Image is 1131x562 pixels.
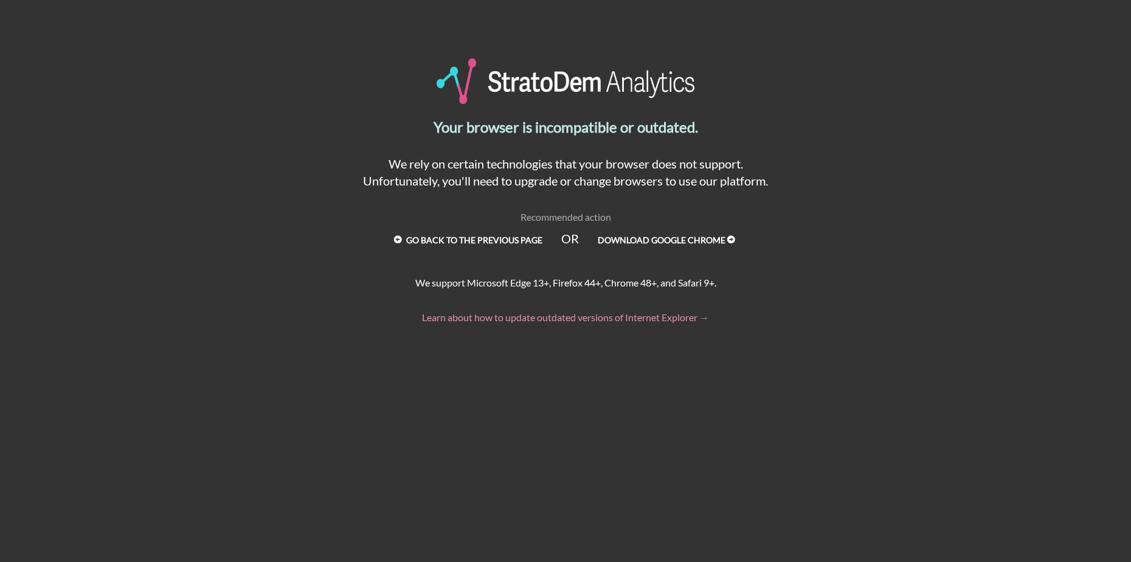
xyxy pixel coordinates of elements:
[598,235,725,245] strong: Download Google Chrome
[422,311,709,323] a: Learn about how to update outdated versions of Internet Explorer →
[376,231,561,250] a: Go back to the previous page
[437,58,695,104] img: StratoDem Analytics
[406,235,542,245] strong: Go back to the previous page
[579,231,756,250] a: Download Google Chrome
[415,277,716,288] span: We support Microsoft Edge 13+, Firefox 44+, Chrome 48+, and Safari 9+.
[434,118,698,136] strong: Your browser is incompatible or outdated.
[521,211,611,223] span: Recommended action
